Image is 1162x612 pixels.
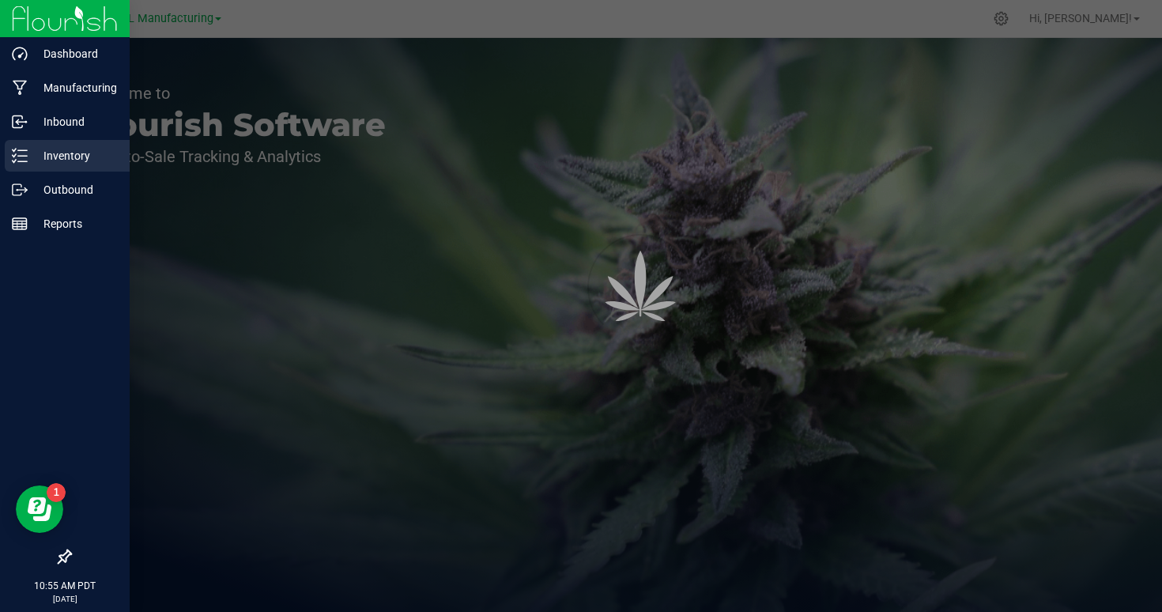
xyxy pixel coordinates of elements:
p: Reports [28,214,123,233]
p: Inventory [28,146,123,165]
inline-svg: Manufacturing [12,80,28,96]
p: [DATE] [7,593,123,605]
p: 10:55 AM PDT [7,579,123,593]
iframe: Resource center unread badge [47,483,66,502]
inline-svg: Inventory [12,148,28,164]
p: Manufacturing [28,78,123,97]
inline-svg: Outbound [12,182,28,198]
inline-svg: Dashboard [12,46,28,62]
p: Inbound [28,112,123,131]
p: Outbound [28,180,123,199]
inline-svg: Reports [12,216,28,232]
iframe: Resource center [16,485,63,533]
inline-svg: Inbound [12,114,28,130]
p: Dashboard [28,44,123,63]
